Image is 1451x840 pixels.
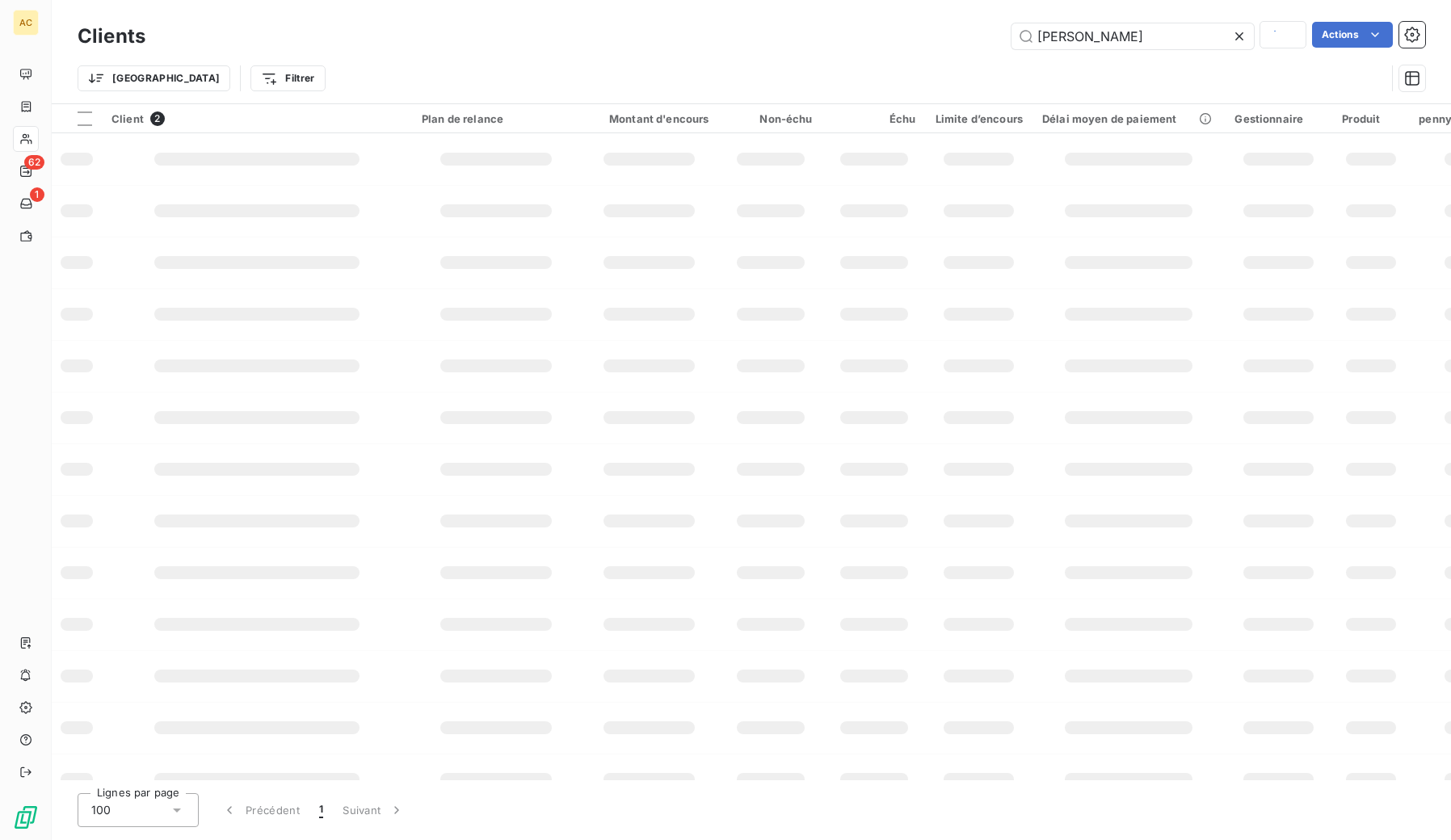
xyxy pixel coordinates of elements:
[78,65,230,91] button: [GEOGRAPHIC_DATA]
[78,22,145,51] h3: Clients
[333,793,414,827] button: Suivant
[1042,112,1215,125] div: Délai moyen de paiement
[309,793,333,827] button: 1
[212,793,309,827] button: Précédent
[1234,112,1323,125] div: Gestionnaire
[250,65,325,91] button: Filtrer
[729,112,813,125] div: Non-échu
[319,802,323,818] span: 1
[30,187,44,202] span: 1
[1342,112,1399,125] div: Produit
[91,802,111,818] span: 100
[832,112,916,125] div: Échu
[422,112,570,125] div: Plan de relance
[24,155,44,170] span: 62
[111,112,144,125] span: Client
[13,804,39,830] img: Logo LeanPay
[1011,23,1254,49] input: Rechercher
[936,112,1023,125] div: Limite d’encours
[150,111,165,126] span: 2
[590,112,709,125] div: Montant d'encours
[13,10,39,36] div: AC
[1396,785,1435,824] iframe: Intercom live chat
